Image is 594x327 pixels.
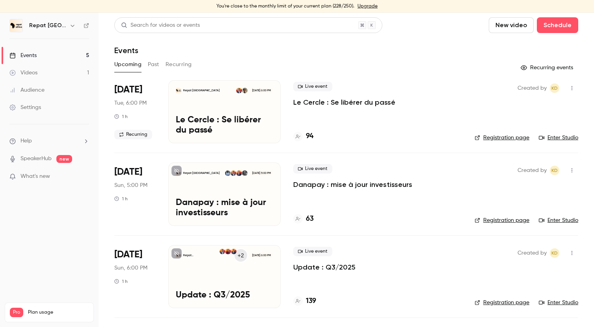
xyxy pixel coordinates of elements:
[29,22,66,30] h6: Repat [GEOGRAPHIC_DATA]
[475,299,529,307] a: Registration page
[236,88,242,93] img: Kara Diaby
[537,17,578,33] button: Schedule
[293,214,314,224] a: 63
[168,80,281,143] a: Le Cercle : Se libérer du passéRepat [GEOGRAPHIC_DATA]Oumou DiarissoKara Diaby[DATE] 6:00 PMLe Ce...
[231,249,236,254] img: Mounir Telkass
[225,170,231,176] img: Demba Dembele
[550,248,559,258] span: Kara Diaby
[306,131,313,142] h4: 94
[250,170,273,176] span: [DATE] 5:00 PM
[550,83,559,93] span: Kara Diaby
[9,69,37,77] div: Videos
[114,166,142,178] span: [DATE]
[9,86,45,94] div: Audience
[114,130,152,139] span: Recurring
[293,164,332,174] span: Live event
[9,137,89,145] li: help-dropdown-opener
[250,253,273,258] span: [DATE] 6:00 PM
[306,214,314,224] h4: 63
[183,253,219,257] p: Repat [GEOGRAPHIC_DATA]
[293,82,332,91] span: Live event
[114,196,128,202] div: 1 h
[166,58,192,71] button: Recurring
[293,98,395,107] a: Le Cercle : Se libérer du passé
[489,17,534,33] button: New video
[242,88,248,93] img: Oumou Diarisso
[10,308,23,317] span: Pro
[539,216,578,224] a: Enter Studio
[231,170,236,176] img: Kara Diaby
[20,172,50,181] span: What's new
[306,296,316,307] h4: 139
[80,173,89,180] iframe: Noticeable Trigger
[114,278,128,285] div: 1 h
[242,170,248,176] img: Moussa Dembele
[114,46,138,55] h1: Events
[28,309,89,316] span: Plan usage
[183,171,220,175] p: Repat [GEOGRAPHIC_DATA]
[114,58,142,71] button: Upcoming
[551,166,558,175] span: KD
[293,247,332,256] span: Live event
[114,245,156,308] div: Sep 28 Sun, 8:00 PM (Europe/Brussels)
[176,88,181,93] img: Le Cercle : Se libérer du passé
[176,115,273,136] p: Le Cercle : Se libérer du passé
[114,113,128,120] div: 1 h
[551,83,558,93] span: KD
[183,89,220,92] p: Repat [GEOGRAPHIC_DATA]
[114,264,147,272] span: Sun, 6:00 PM
[475,134,529,142] a: Registration page
[114,181,147,189] span: Sun, 5:00 PM
[293,180,412,189] a: Danapay : mise à jour investisseurs
[225,249,231,254] img: Fatoumata Dia
[168,163,281,225] a: Danapay : mise à jour investisseursRepat [GEOGRAPHIC_DATA]Moussa DembeleMounir TelkassKara DiabyD...
[9,103,41,111] div: Settings
[358,3,378,9] a: Upgrade
[293,296,316,307] a: 139
[121,21,200,30] div: Search for videos or events
[114,80,156,143] div: Sep 23 Tue, 8:00 PM (Europe/Paris)
[517,61,578,74] button: Recurring events
[114,248,142,261] span: [DATE]
[550,166,559,175] span: Kara Diaby
[114,99,147,107] span: Tue, 6:00 PM
[236,170,242,176] img: Mounir Telkass
[539,299,578,307] a: Enter Studio
[20,137,32,145] span: Help
[234,248,248,262] div: +2
[114,163,156,225] div: Sep 28 Sun, 7:00 PM (Europe/Paris)
[293,131,313,142] a: 94
[475,216,529,224] a: Registration page
[148,58,159,71] button: Past
[250,88,273,93] span: [DATE] 6:00 PM
[10,19,22,32] img: Repat Africa
[20,155,52,163] a: SpeakerHub
[551,248,558,258] span: KD
[539,134,578,142] a: Enter Studio
[293,262,356,272] a: Update : Q3/2025
[518,83,547,93] span: Created by
[114,83,142,96] span: [DATE]
[168,245,281,308] a: Update : Q3/2025Repat [GEOGRAPHIC_DATA]+2Mounir TelkassFatoumata DiaKara Diaby[DATE] 6:00 PMUpdat...
[176,290,273,301] p: Update : Q3/2025
[9,52,37,59] div: Events
[176,198,273,218] p: Danapay : mise à jour investisseurs
[56,155,72,163] span: new
[220,249,225,254] img: Kara Diaby
[518,248,547,258] span: Created by
[518,166,547,175] span: Created by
